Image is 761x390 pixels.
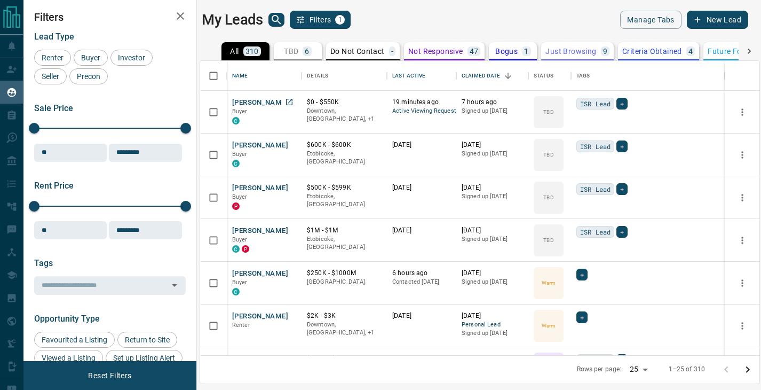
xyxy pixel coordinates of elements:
[121,336,173,344] span: Return to Site
[495,48,518,55] p: Bogus
[307,321,382,337] p: Toronto
[305,48,309,55] p: 6
[290,11,351,29] button: Filters1
[307,311,382,321] p: $2K - $3K
[580,269,584,280] span: +
[392,61,425,91] div: Last Active
[580,355,611,365] span: ISR Lead
[230,48,239,55] p: All
[34,32,74,42] span: Lead Type
[576,61,590,91] div: Tags
[456,61,528,91] div: Claimed Date
[543,108,553,116] p: TBD
[688,48,693,55] p: 4
[462,321,523,330] span: Personal Lead
[232,269,288,279] button: [PERSON_NAME]
[392,354,451,363] p: [DATE]
[330,48,385,55] p: Do Not Contact
[542,279,556,287] p: Warm
[687,11,748,29] button: New Lead
[232,236,248,243] span: Buyer
[387,61,456,91] div: Last Active
[34,11,186,24] h2: Filters
[577,365,622,374] p: Rows per page:
[620,227,624,237] span: +
[501,68,516,83] button: Sort
[462,98,523,107] p: 7 hours ago
[38,354,99,362] span: Viewed a Listing
[106,350,183,366] div: Set up Listing Alert
[74,50,108,66] div: Buyer
[622,48,682,55] p: Criteria Obtained
[625,362,651,377] div: 25
[543,151,553,159] p: TBD
[470,48,479,55] p: 47
[462,235,523,244] p: Signed up [DATE]
[336,16,344,24] span: 1
[227,61,302,91] div: Name
[109,354,179,362] span: Set up Listing Alert
[302,61,387,91] div: Details
[620,98,624,109] span: +
[307,183,382,192] p: $500K - $599K
[34,50,71,66] div: Renter
[616,141,628,152] div: +
[580,184,611,194] span: ISR Lead
[307,150,382,166] p: Etobicoke, [GEOGRAPHIC_DATA]
[69,68,108,84] div: Precon
[580,227,611,237] span: ISR Lead
[232,226,288,236] button: [PERSON_NAME]
[232,202,240,210] div: property.ca
[232,354,288,364] button: [PERSON_NAME]
[669,365,705,374] p: 1–25 of 310
[462,311,523,321] p: [DATE]
[307,61,328,91] div: Details
[620,11,681,29] button: Manage Tabs
[576,311,588,323] div: +
[232,61,248,91] div: Name
[734,275,750,291] button: more
[408,48,463,55] p: Not Responsive
[542,322,556,330] p: Warm
[392,107,451,116] span: Active Viewing Request
[167,278,182,293] button: Open
[603,48,607,55] p: 9
[580,98,611,109] span: ISR Lead
[580,312,584,323] span: +
[620,355,624,365] span: +
[391,48,393,55] p: -
[38,336,111,344] span: Favourited a Listing
[34,103,73,113] span: Sale Price
[462,269,523,278] p: [DATE]
[242,245,249,253] div: property.ca
[307,141,382,150] p: $600K - $600K
[616,98,628,110] div: +
[462,150,523,158] p: Signed up [DATE]
[307,107,382,123] p: Toronto
[110,50,153,66] div: Investor
[284,48,298,55] p: TBD
[34,181,74,191] span: Rent Price
[734,104,750,120] button: more
[734,147,750,163] button: more
[392,226,451,235] p: [DATE]
[232,322,250,329] span: Renter
[392,311,451,321] p: [DATE]
[282,95,296,109] a: Open in New Tab
[34,332,115,348] div: Favourited a Listing
[462,183,523,192] p: [DATE]
[232,98,288,108] button: [PERSON_NAME]
[232,160,240,167] div: condos.ca
[462,192,523,201] p: Signed up [DATE]
[202,11,263,28] h1: My Leads
[734,190,750,206] button: more
[737,359,758,380] button: Go to next page
[307,235,382,252] p: Etobicoke, [GEOGRAPHIC_DATA]
[268,13,284,27] button: search button
[117,332,177,348] div: Return to Site
[307,278,382,286] p: [GEOGRAPHIC_DATA]
[616,354,628,366] div: +
[307,269,382,278] p: $250K - $1000M
[392,278,451,286] p: Contacted [DATE]
[232,108,248,115] span: Buyer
